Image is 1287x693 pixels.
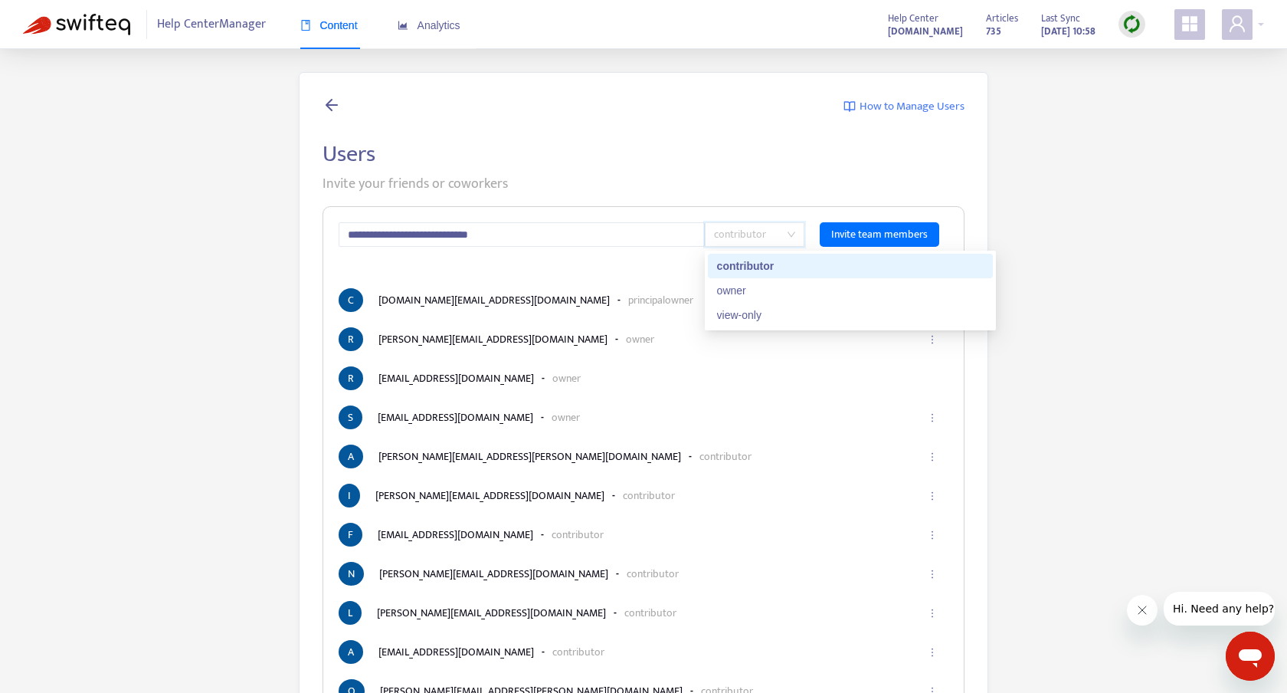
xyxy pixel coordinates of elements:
p: Invite your friends or coworkers [323,174,964,195]
span: F [339,523,362,547]
b: - [616,566,619,582]
span: ellipsis [927,608,938,619]
span: area-chart [398,20,408,31]
button: ellipsis [919,440,944,474]
p: contributor [623,488,675,504]
img: Swifteq [23,14,130,35]
h2: Users [323,140,964,168]
span: Articles [986,10,1018,27]
b: - [612,488,615,504]
li: [EMAIL_ADDRESS][DOMAIN_NAME] [339,640,948,664]
span: Help Center Manager [157,10,266,39]
strong: [DATE] 10:58 [1041,23,1095,40]
li: [EMAIL_ADDRESS][DOMAIN_NAME] [339,366,948,390]
iframe: Message from company [1164,592,1275,626]
span: A [339,445,363,468]
img: sync.dc5367851b00ba804db3.png [1122,15,1141,34]
p: owner [552,370,581,386]
p: contributor [699,448,752,465]
li: [EMAIL_ADDRESS][DOMAIN_NAME] [339,523,948,547]
span: book [300,20,311,31]
button: ellipsis [919,518,944,552]
button: ellipsis [919,479,944,513]
span: N [339,562,364,586]
b: - [614,605,617,621]
span: ellipsis [927,530,938,540]
p: owner [552,409,580,425]
div: contributor [708,254,993,278]
b: - [689,448,692,465]
div: view-only [717,307,984,324]
button: ellipsis [919,323,944,356]
button: ellipsis [919,596,944,630]
button: ellipsis [919,557,944,591]
span: Help Center [888,10,938,27]
span: Invite team members [831,226,928,243]
span: I [339,484,360,507]
span: Content [300,19,358,31]
span: S [339,406,362,429]
div: view-only [708,303,993,327]
p: contributor [627,566,679,582]
li: [PERSON_NAME][EMAIL_ADDRESS][DOMAIN_NAME] [339,327,948,351]
button: Invite team members [820,222,939,247]
img: image-link [843,100,856,113]
iframe: Button to launch messaging window [1226,632,1275,681]
span: A [339,640,363,664]
span: ellipsis [927,491,938,501]
div: contributor [717,258,984,274]
li: [PERSON_NAME][EMAIL_ADDRESS][DOMAIN_NAME] [339,484,948,507]
span: R [339,327,363,351]
span: How to Manage Users [860,98,964,116]
iframe: Close message [1127,595,1158,626]
p: contributor [552,527,604,543]
a: [DOMAIN_NAME] [888,22,963,40]
span: ellipsis [927,412,938,423]
li: [DOMAIN_NAME][EMAIL_ADDRESS][DOMAIN_NAME] [339,288,948,312]
li: [EMAIL_ADDRESS][DOMAIN_NAME] [339,406,948,429]
b: - [615,331,618,347]
li: [PERSON_NAME][EMAIL_ADDRESS][DOMAIN_NAME] [339,601,948,625]
b: - [542,644,545,660]
span: appstore [1181,15,1199,33]
p: owner [626,331,654,347]
p: principal owner [628,292,693,308]
p: contributor [552,644,604,660]
strong: 735 [986,23,1001,40]
span: ellipsis [927,647,938,658]
b: - [541,409,544,425]
span: contributor [714,223,795,246]
button: ellipsis [919,636,944,669]
p: contributor [624,605,676,621]
span: L [339,601,362,625]
span: C [339,288,363,312]
div: owner [708,278,993,303]
span: Last Sync [1041,10,1080,27]
b: - [617,292,621,308]
b: - [542,370,545,386]
span: ellipsis [927,569,938,580]
span: R [339,366,363,390]
span: user [1228,15,1246,33]
span: Analytics [398,19,460,31]
button: ellipsis [919,401,944,435]
a: How to Manage Users [843,96,964,117]
strong: [DOMAIN_NAME] [888,23,963,40]
li: [PERSON_NAME][EMAIL_ADDRESS][PERSON_NAME][DOMAIN_NAME] [339,445,948,468]
span: ellipsis [927,334,938,345]
li: [PERSON_NAME][EMAIL_ADDRESS][DOMAIN_NAME] [339,562,948,586]
span: ellipsis [927,452,938,462]
div: owner [717,282,984,299]
b: - [541,527,544,543]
